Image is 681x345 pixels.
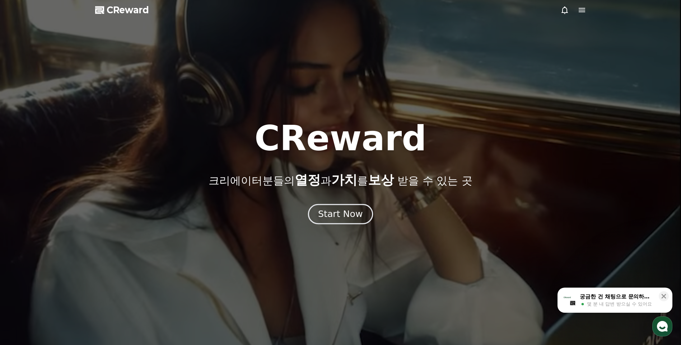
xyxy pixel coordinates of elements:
[368,172,394,187] span: 보상
[23,238,27,244] span: 홈
[111,238,120,244] span: 설정
[331,172,357,187] span: 가치
[295,172,321,187] span: 열정
[255,121,426,156] h1: CReward
[308,204,373,225] button: Start Now
[47,227,93,245] a: 대화
[318,208,363,220] div: Start Now
[309,212,372,218] a: Start Now
[107,4,149,16] span: CReward
[93,227,138,245] a: 설정
[66,238,74,244] span: 대화
[209,173,472,187] p: 크리에이터분들의 과 를 받을 수 있는 곳
[95,4,149,16] a: CReward
[2,227,47,245] a: 홈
